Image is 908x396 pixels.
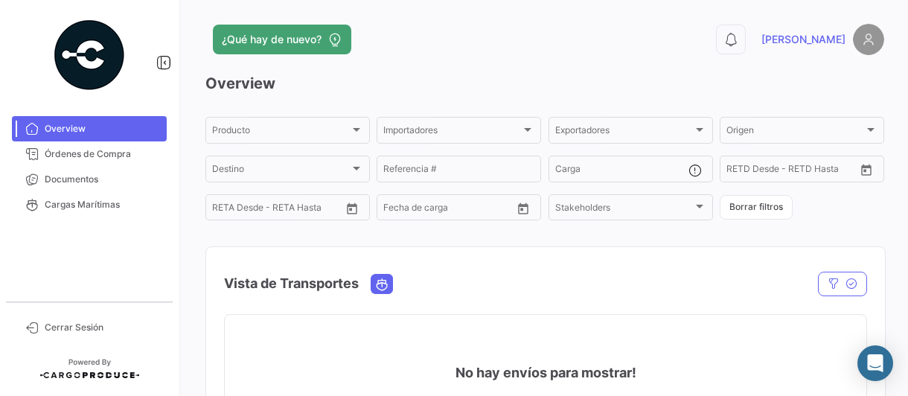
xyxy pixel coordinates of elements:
a: Órdenes de Compra [12,141,167,167]
span: Cerrar Sesión [45,321,161,334]
button: Open calendar [855,159,877,181]
span: ¿Qué hay de nuevo? [222,32,322,47]
span: Exportadores [555,127,693,138]
a: Cargas Marítimas [12,192,167,217]
button: Ocean [371,275,392,293]
img: placeholder-user.png [853,24,884,55]
img: powered-by.png [52,18,127,92]
span: Importadores [383,127,521,138]
input: Desde [383,205,410,215]
div: Abrir Intercom Messenger [857,345,893,381]
button: ¿Qué hay de nuevo? [213,25,351,54]
a: Documentos [12,167,167,192]
span: Documentos [45,173,161,186]
a: Overview [12,116,167,141]
span: Producto [212,127,350,138]
input: Desde [726,166,753,176]
span: Origen [726,127,864,138]
input: Hasta [764,166,825,176]
button: Open calendar [341,197,363,220]
h3: Overview [205,73,884,94]
h4: No hay envíos para mostrar! [455,363,636,383]
input: Desde [212,205,239,215]
input: Hasta [421,205,482,215]
span: [PERSON_NAME] [761,32,845,47]
span: Destino [212,166,350,176]
h4: Vista de Transportes [224,273,359,294]
button: Open calendar [512,197,534,220]
span: Stakeholders [555,205,693,215]
span: Cargas Marítimas [45,198,161,211]
button: Borrar filtros [720,195,793,220]
span: Órdenes de Compra [45,147,161,161]
input: Hasta [249,205,311,215]
span: Overview [45,122,161,135]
